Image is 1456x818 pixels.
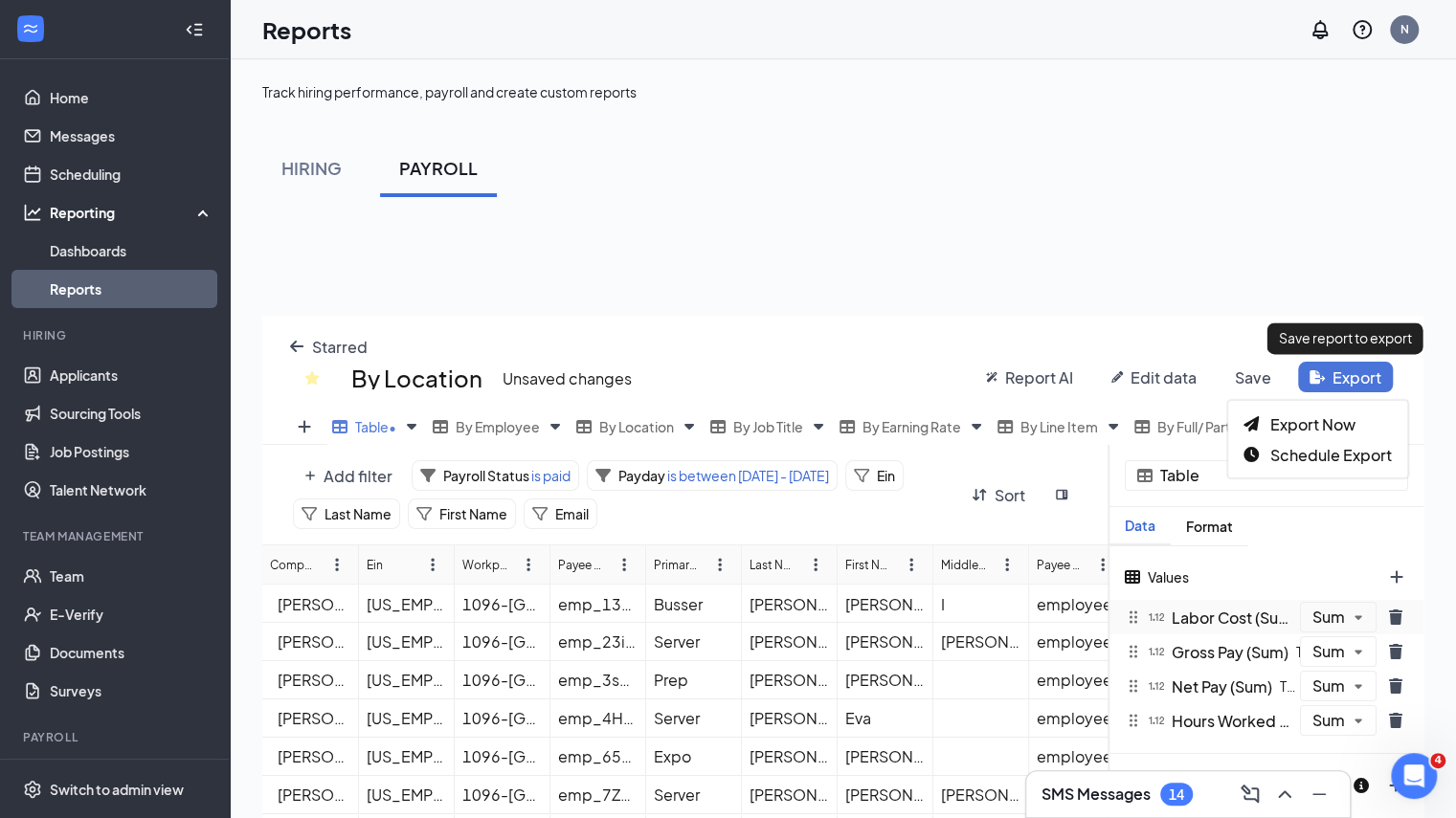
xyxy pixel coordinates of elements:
div: emp_3so6gHEpo6TEqGF0Efbi [558,670,638,690]
div: employee [1037,785,1116,805]
div: [PERSON_NAME] [845,746,925,766]
span: Starred [312,337,368,357]
div: Views [262,409,1423,445]
span: Labor Cost (Sum) [1172,608,1292,628]
div: Ein [367,556,383,574]
button: plus icon [1377,770,1415,801]
div: [PERSON_NAME] [845,785,925,805]
span: Values [1148,568,1189,586]
div: Company Legal Name [270,556,316,574]
span: By Full/ Part Time [1157,418,1264,435]
div: 1096-[GEOGRAPHIC_DATA] [462,670,542,690]
div: Eva [845,708,925,728]
div: [PERSON_NAME] LLC [278,594,350,614]
span: Sum [1312,609,1345,626]
button: ellipsis-vertical icon [892,549,930,580]
span: Last Name [325,505,392,522]
span: By Employee [456,418,540,435]
div: First Name [845,556,890,574]
button: trash icon [1377,636,1415,667]
div: [PERSON_NAME] [750,708,829,728]
div: [PERSON_NAME] LLC [278,785,350,805]
span: By Line Item [1020,418,1098,435]
div: Last Name [750,556,795,574]
button: undefined icon [1223,362,1283,392]
button: plus icon [1378,562,1416,592]
span: Unsaved changes [503,368,632,388]
div: [US_EMPLOYER_IDENTIFICATION_NUMBER] [367,670,446,690]
div: [US_EMPLOYER_IDENTIFICATION_NUMBER] [367,785,446,805]
span: By Earning Rate [862,418,961,435]
button: pencil icon [1100,362,1208,392]
span: Net Pay (Sum) [1172,676,1272,696]
button: arrow-left icon [278,331,379,362]
button: trash icon [1377,602,1415,632]
div: [PERSON_NAME] [750,670,829,690]
span: Payday [618,467,665,484]
span: Sort [995,485,1025,505]
span: Ein [877,467,895,484]
span: Export Now [1270,414,1355,434]
span: By Job Title [733,418,803,435]
div: emp_23iOCQ2HFJT5qs2zyf54 [558,631,638,652]
span: Sum [1312,644,1345,660]
span: Group by [1148,777,1206,794]
div: 1096-[GEOGRAPHIC_DATA] [462,631,542,652]
span: Sum [1312,713,1345,729]
div: [US_EMPLOYER_IDENTIFICATION_NUMBER] [367,631,446,652]
div: [PERSON_NAME] [845,631,925,652]
button: ellipsis-vertical icon [509,549,548,580]
span: The total amount of net pay earned by the employee for this payroll item. The formula for net pay... [1280,677,1300,695]
span: Add filter [324,466,392,486]
div: [PERSON_NAME] [750,785,829,805]
div: file-export icon [1227,400,1408,478]
button: sidebar-flip icon [1044,479,1079,510]
button: arrow-down-arrow-up icon [960,479,1037,510]
div: Server [654,785,733,805]
div: Middle Name [941,556,986,574]
button: plus icon [285,411,324,442]
button: ellipsis-vertical icon [1084,549,1122,580]
div: Busser [654,594,733,614]
div: [PERSON_NAME] [750,594,829,614]
button: ellipsis-vertical icon [318,549,356,580]
span: Edit data [1131,367,1197,387]
span: The amount of money employees are paid before taxes and deductions are taken out of their paychec... [1296,643,1300,660]
div: I [941,594,1020,614]
div: [PERSON_NAME] [941,631,1020,652]
div: Workplace Name [462,556,507,574]
div: emp_13CgrdB7gN42aOCHXFcf [558,594,638,614]
span: Report AI [1005,367,1073,387]
div: [PERSON_NAME] LLC [278,631,350,652]
div: 1096-[GEOGRAPHIC_DATA] [462,708,542,728]
div: [PERSON_NAME] LLC [278,746,350,766]
span: is paid [529,467,571,484]
div: 1096-[GEOGRAPHIC_DATA] [462,594,542,614]
button: wand icon [974,362,1085,392]
span: is between [DATE] - [DATE] [665,467,829,484]
div: emp_7ZwnjBK2JKLHVfkk66yX [558,785,638,805]
div: Expo [654,746,733,766]
span: Hours Worked (Sum) [1172,711,1292,731]
div: Prep [654,670,733,690]
div: Format [1171,519,1248,535]
span: Payroll Status [443,467,529,484]
div: Server [654,708,733,728]
button: ellipsis-vertical icon [701,549,739,580]
div: [PERSON_NAME] [845,670,925,690]
div: [PERSON_NAME] [750,631,829,652]
div: [US_EMPLOYER_IDENTIFICATION_NUMBER] [367,594,446,614]
span: Gross Pay (Sum) [1172,642,1288,662]
div: employee [1037,708,1116,728]
button: ellipsis-vertical icon [414,549,452,580]
button: plus icon [293,460,404,491]
div: Primary Job Title [654,556,699,574]
span: Schedule Export [1270,445,1392,465]
div: 1096-[GEOGRAPHIC_DATA] [462,785,542,805]
button: ellipsis-vertical icon [988,549,1026,580]
span: Export [1333,367,1381,387]
div: [US_EMPLOYER_IDENTIFICATION_NUMBER] [367,746,446,766]
div: 1096-[GEOGRAPHIC_DATA] [462,746,542,766]
div: [PERSON_NAME] [750,746,829,766]
div: employee [1037,746,1116,766]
